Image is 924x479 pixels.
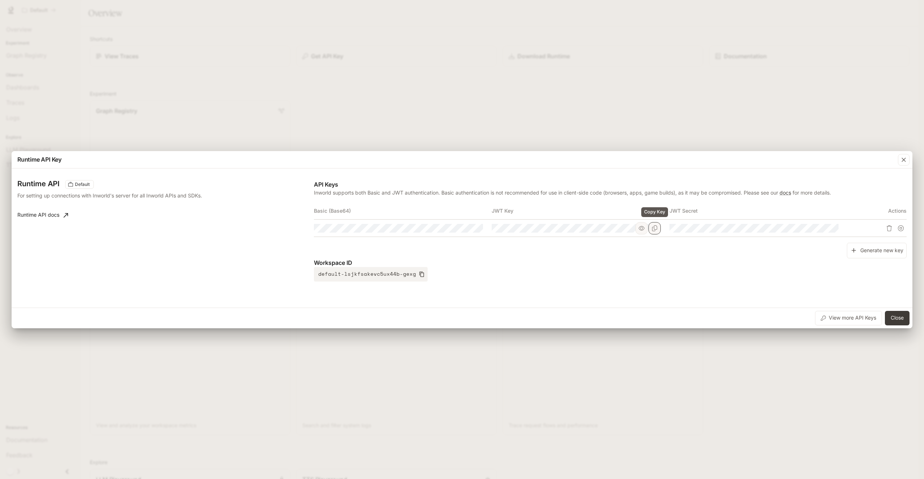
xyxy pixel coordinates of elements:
[17,155,62,164] p: Runtime API Key
[314,202,492,220] th: Basic (Base64)
[641,207,668,217] div: Copy Key
[314,180,907,189] p: API Keys
[314,258,907,267] p: Workspace ID
[17,192,235,199] p: For setting up connections with Inworld's server for all Inworld APIs and SDKs.
[14,208,71,222] a: Runtime API docs
[883,222,895,234] button: Delete API key
[314,189,907,196] p: Inworld supports both Basic and JWT authentication. Basic authentication is not recommended for u...
[65,180,94,189] div: These keys will apply to your current workspace only
[669,202,847,220] th: JWT Secret
[847,243,907,258] button: Generate new key
[648,222,661,234] button: Copy Key
[815,311,882,325] button: View more API Keys
[314,267,428,282] button: default-lsjkfsakevc5ux44b-gexg
[847,202,907,220] th: Actions
[780,189,791,196] a: docs
[895,222,907,234] button: Suspend API key
[492,202,669,220] th: JWT Key
[885,311,910,325] button: Close
[72,181,93,188] span: Default
[17,180,59,187] h3: Runtime API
